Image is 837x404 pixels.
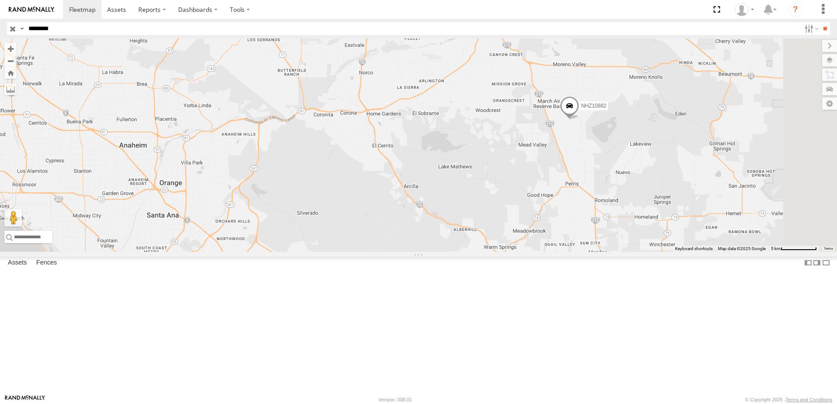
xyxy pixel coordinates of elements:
label: Search Filter Options [801,22,820,35]
button: Zoom in [4,43,17,55]
label: Dock Summary Table to the Right [812,257,821,269]
label: Map Settings [822,98,837,110]
label: Assets [4,257,31,269]
a: Terms (opens in new tab) [824,247,833,251]
div: Version: 308.01 [379,397,412,402]
button: Drag Pegman onto the map to open Street View [4,209,22,226]
button: Map Scale: 5 km per 79 pixels [768,246,819,252]
button: Zoom out [4,55,17,67]
span: Map data ©2025 Google [718,246,766,251]
i: ? [788,3,802,17]
label: Hide Summary Table [822,257,830,269]
a: Terms and Conditions [786,397,832,402]
label: Measure [4,83,17,95]
span: NHZ10882 [581,103,606,109]
div: Zulema McIntosch [732,3,757,16]
div: © Copyright 2025 - [745,397,832,402]
img: rand-logo.svg [9,7,54,13]
label: Fences [32,257,61,269]
a: Visit our Website [5,395,45,404]
label: Search Query [18,22,25,35]
span: 5 km [771,246,781,251]
button: Zoom Home [4,67,17,79]
label: Dock Summary Table to the Left [804,257,812,269]
button: Keyboard shortcuts [675,246,713,252]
